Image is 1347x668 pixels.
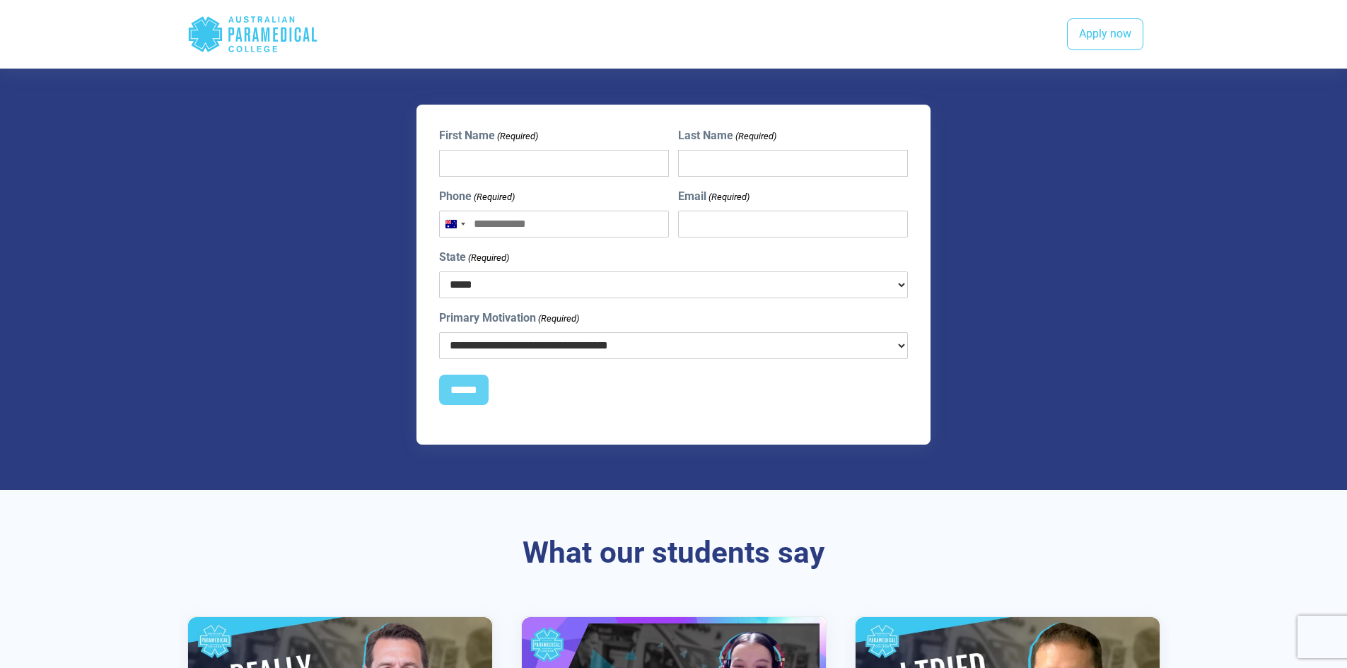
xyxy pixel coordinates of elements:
span: (Required) [496,129,538,143]
span: (Required) [735,129,777,143]
span: (Required) [708,190,750,204]
a: Apply now [1067,18,1143,51]
div: Australian Paramedical College [187,11,318,57]
label: First Name [439,127,538,144]
h3: What our students say [260,535,1087,571]
span: (Required) [472,190,515,204]
label: Phone [439,188,515,205]
button: Selected country [440,211,470,237]
span: (Required) [467,251,509,265]
span: (Required) [537,312,579,326]
label: Primary Motivation [439,310,579,327]
label: State [439,249,509,266]
label: Email [678,188,750,205]
label: Last Name [678,127,776,144]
